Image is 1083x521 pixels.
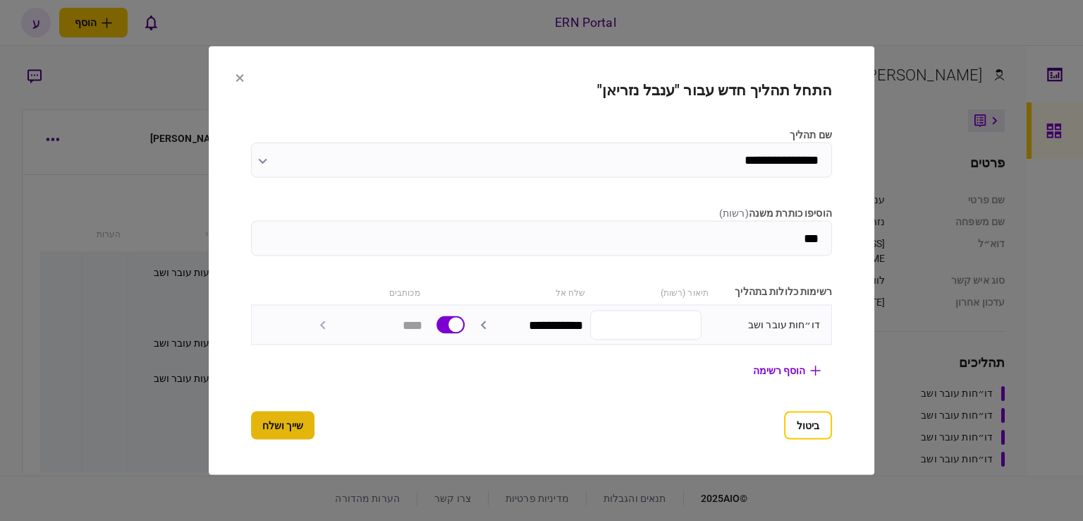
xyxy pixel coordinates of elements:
[251,206,832,221] label: הוסיפו כותרת משנה
[304,285,420,299] div: מכותבים
[251,128,832,143] label: שם תהליך
[709,318,820,333] div: דו״חות עובר ושב
[251,143,832,178] input: שם תהליך
[716,285,832,299] div: רשימות כלולות בתהליך
[251,412,314,440] button: שייך ושלח
[470,285,586,299] div: שלח אל
[251,82,832,100] h2: התחל תהליך חדש עבור "ענבל נזריאן"
[719,208,749,219] span: ( רשות )
[592,285,709,299] div: תיאור (רשות)
[784,412,832,440] button: ביטול
[251,221,832,256] input: הוסיפו כותרת משנה
[742,358,832,383] button: הוסף רשימה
